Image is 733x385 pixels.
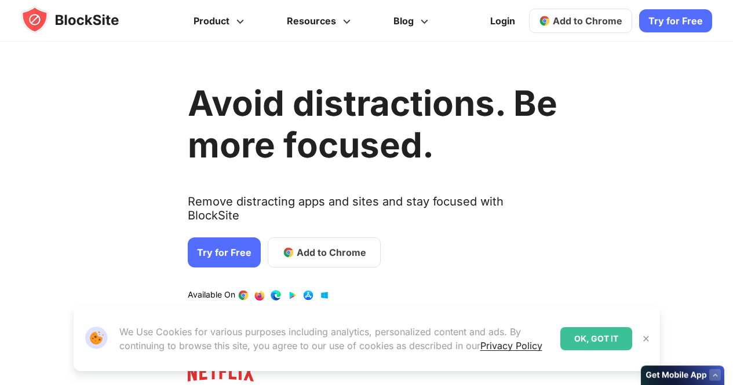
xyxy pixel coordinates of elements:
[560,327,632,350] div: OK, GOT IT
[529,9,632,33] a: Add to Chrome
[483,7,522,35] a: Login
[639,9,712,32] a: Try for Free
[641,334,651,343] img: Close
[188,237,261,267] a: Try for Free
[21,6,141,34] img: blocksite-icon.5d769676.svg
[553,15,622,27] span: Add to Chrome
[480,340,542,351] a: Privacy Policy
[297,245,366,259] span: Add to Chrome
[119,325,551,353] p: We Use Cookies for various purposes including analytics, personalized content and ads. By continu...
[268,237,381,267] a: Add to Chrome
[639,331,654,346] button: Close
[539,15,550,27] img: chrome-icon.svg
[188,195,557,232] text: Remove distracting apps and sites and stay focused with BlockSite
[188,82,557,166] h1: Avoid distractions. Be more focused.
[188,289,235,301] text: Available On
